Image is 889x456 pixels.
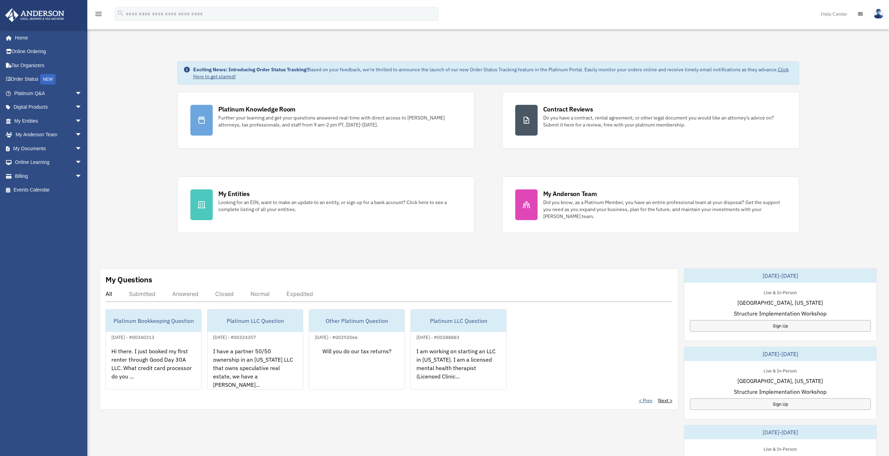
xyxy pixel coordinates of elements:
a: Contract Reviews Do you have a contract, rental agreement, or other legal document you would like... [502,92,799,149]
div: [DATE]-[DATE] [684,269,876,283]
a: Platinum LLC Question[DATE] - #00288883I am working on starting an LLC in [US_STATE]. I am a lice... [410,309,507,390]
a: Other Platinum Question[DATE] - #00292066Will you do our tax returns? [309,309,405,390]
div: Based on your feedback, we're thrilled to announce the launch of our new Order Status Tracking fe... [193,66,793,80]
span: arrow_drop_down [75,128,89,142]
a: menu [94,12,103,18]
div: [DATE] - #00288883 [411,333,465,340]
div: Will you do our tax returns? [309,341,405,396]
span: [GEOGRAPHIC_DATA], [US_STATE] [737,377,823,385]
a: Home [5,31,89,45]
div: Contract Reviews [543,105,593,114]
div: I am working on starting an LLC in [US_STATE]. I am a licensed mental health therapist (Licensed ... [411,341,506,396]
a: Platinum Knowledge Room Further your learning and get your questions answered real-time with dire... [177,92,474,149]
span: arrow_drop_down [75,114,89,128]
a: Platinum Q&Aarrow_drop_down [5,86,93,100]
a: Events Calendar [5,183,93,197]
div: [DATE]-[DATE] [684,425,876,439]
span: Structure Implementation Workshop [734,309,826,318]
span: arrow_drop_down [75,142,89,156]
div: All [105,290,112,297]
span: Structure Implementation Workshop [734,388,826,396]
div: Normal [250,290,270,297]
div: Hi there. I just booked my first renter through Good Day 30A LLC. What credit card processor do y... [106,341,201,396]
div: My Questions [105,274,152,285]
a: My Entitiesarrow_drop_down [5,114,93,128]
div: Expedited [286,290,313,297]
a: Next > [658,397,672,404]
a: Sign Up [690,320,871,332]
div: Live & In-Person [758,367,802,374]
div: Further your learning and get your questions answered real-time with direct access to [PERSON_NAM... [218,114,461,128]
div: Platinum LLC Question [411,310,506,332]
strong: Exciting News: Introducing Order Status Tracking! [193,66,308,73]
div: Platinum Bookkeeping Question [106,310,201,332]
div: NEW [40,74,56,85]
span: arrow_drop_down [75,155,89,170]
div: [DATE] - #00292066 [309,333,363,340]
div: Platinum LLC Question [207,310,303,332]
a: Billingarrow_drop_down [5,169,93,183]
a: Platinum LLC Question[DATE] - #00324357I have a partner 50/50 ownership in an [US_STATE] LLC that... [207,309,303,390]
div: Platinum Knowledge Room [218,105,296,114]
a: Platinum Bookkeeping Question[DATE] - #00340313Hi there. I just booked my first renter through Go... [105,309,202,390]
div: Live & In-Person [758,445,802,452]
div: Closed [215,290,234,297]
div: My Anderson Team [543,189,597,198]
div: Did you know, as a Platinum Member, you have an entire professional team at your disposal? Get th... [543,199,786,220]
i: menu [94,10,103,18]
span: [GEOGRAPHIC_DATA], [US_STATE] [737,298,823,307]
a: Order StatusNEW [5,72,93,87]
a: Online Learningarrow_drop_down [5,155,93,169]
a: < Prev [639,397,653,404]
span: arrow_drop_down [75,86,89,101]
img: Anderson Advisors Platinum Portal [3,8,66,22]
a: Digital Productsarrow_drop_down [5,100,93,114]
span: arrow_drop_down [75,100,89,115]
a: Online Ordering [5,45,93,59]
div: Do you have a contract, rental agreement, or other legal document you would like an attorney's ad... [543,114,786,128]
a: Click Here to get started! [193,66,789,80]
a: My Anderson Team Did you know, as a Platinum Member, you have an entire professional team at your... [502,176,799,233]
a: Sign Up [690,398,871,410]
div: Answered [172,290,198,297]
div: Other Platinum Question [309,310,405,332]
div: I have a partner 50/50 ownership in an [US_STATE] LLC that owns speculative real estate, we have ... [207,341,303,396]
div: Live & In-Person [758,288,802,296]
i: search [117,9,124,17]
div: My Entities [218,189,250,198]
div: Submitted [129,290,155,297]
a: My Entities Looking for an EIN, want to make an update to an entity, or sign up for a bank accoun... [177,176,474,233]
div: [DATE] - #00324357 [207,333,262,340]
a: Tax Organizers [5,58,93,72]
a: My Documentsarrow_drop_down [5,142,93,155]
div: Looking for an EIN, want to make an update to an entity, or sign up for a bank account? Click her... [218,199,461,213]
img: User Pic [873,9,884,19]
div: [DATE] - #00340313 [106,333,160,340]
a: My Anderson Teamarrow_drop_down [5,128,93,142]
div: [DATE]-[DATE] [684,347,876,361]
span: arrow_drop_down [75,169,89,183]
